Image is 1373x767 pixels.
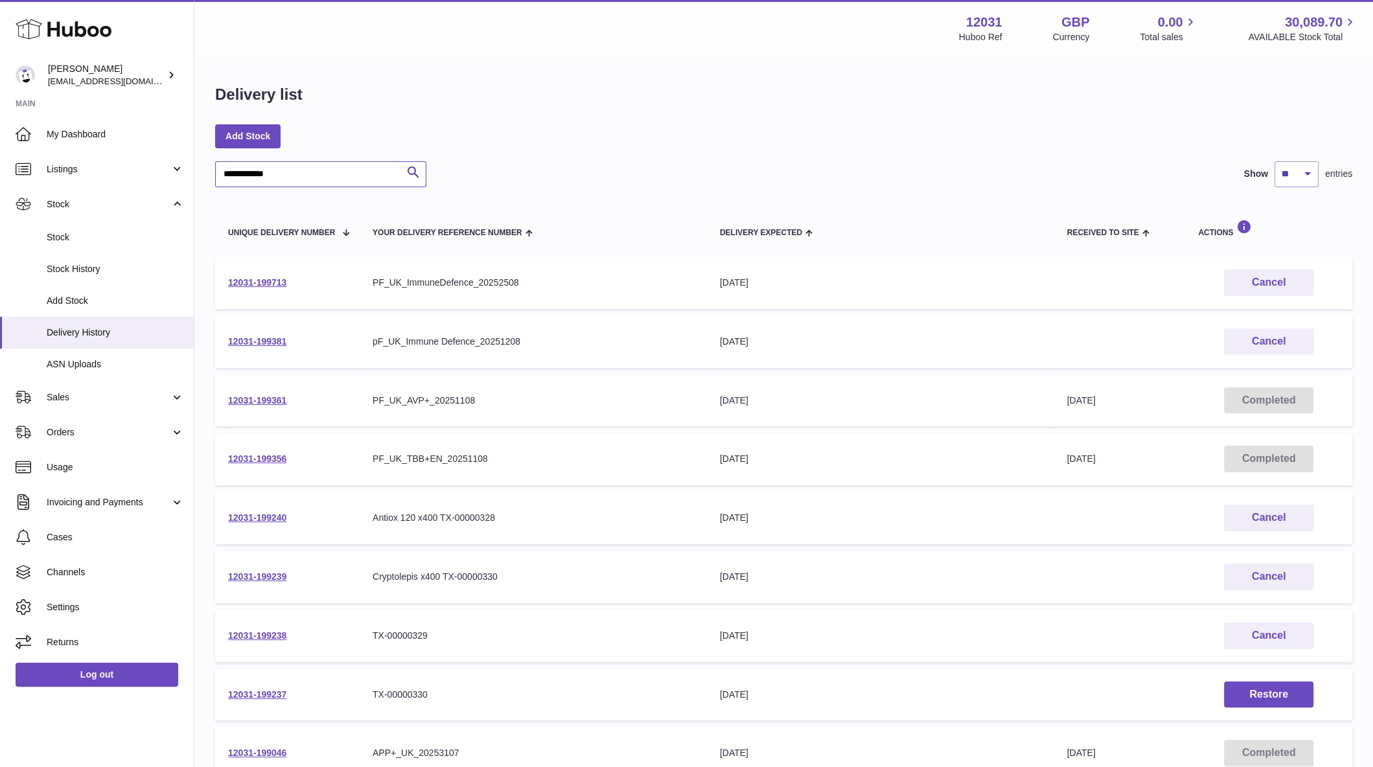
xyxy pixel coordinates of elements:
div: [DATE] [720,630,1041,642]
h1: Delivery list [215,84,303,105]
span: entries [1325,168,1352,180]
a: 0.00 Total sales [1140,14,1197,43]
div: [DATE] [720,277,1041,289]
button: Cancel [1224,269,1313,296]
span: Stock [47,198,170,211]
div: [DATE] [720,689,1041,701]
button: Cancel [1224,564,1313,590]
a: Log out [16,663,178,686]
span: Cases [47,531,184,544]
a: 12031-199361 [228,395,286,406]
div: PF_UK_TBB+EN_20251108 [373,453,694,465]
button: Cancel [1224,328,1313,355]
span: Unique Delivery Number [228,229,335,237]
strong: GBP [1061,14,1089,31]
span: [DATE] [1067,748,1096,758]
span: Your Delivery Reference Number [373,229,522,237]
button: Restore [1224,681,1313,708]
div: Antiox 120 x400 TX-00000328 [373,512,694,524]
div: [DATE] [720,571,1041,583]
div: [DATE] [720,336,1041,348]
span: Delivery Expected [720,229,802,237]
a: 12031-199381 [228,336,286,347]
span: Add Stock [47,295,184,307]
div: PF_UK_AVP+_20251108 [373,395,694,407]
div: Cryptolepis x400 TX-00000330 [373,571,694,583]
span: [DATE] [1067,453,1096,464]
a: 12031-199239 [228,571,286,582]
span: Received to Site [1067,229,1139,237]
span: 30,089.70 [1285,14,1343,31]
div: [DATE] [720,395,1041,407]
a: Add Stock [215,124,281,148]
span: ASN Uploads [47,358,184,371]
span: 0.00 [1158,14,1183,31]
span: Returns [47,636,184,648]
div: APP+_UK_20253107 [373,747,694,759]
span: Stock History [47,263,184,275]
div: [PERSON_NAME] [48,63,165,87]
strong: 12031 [966,14,1002,31]
a: 12031-199240 [228,512,286,523]
div: [DATE] [720,512,1041,524]
a: 12031-199713 [228,277,286,288]
span: Delivery History [47,326,184,339]
span: Sales [47,391,170,404]
span: Orders [47,426,170,439]
button: Cancel [1224,623,1313,649]
span: Listings [47,163,170,176]
label: Show [1244,168,1268,180]
span: Total sales [1140,31,1197,43]
span: My Dashboard [47,128,184,141]
span: Usage [47,461,184,474]
div: [DATE] [720,747,1041,759]
div: pF_UK_Immune Defence_20251208 [373,336,694,348]
span: [DATE] [1067,395,1096,406]
a: 12031-199238 [228,630,286,641]
a: 12031-199237 [228,689,286,700]
div: Huboo Ref [959,31,1002,43]
span: Stock [47,231,184,244]
img: admin@makewellforyou.com [16,65,35,85]
div: TX-00000329 [373,630,694,642]
button: Cancel [1224,505,1313,531]
div: [DATE] [720,453,1041,465]
span: [EMAIL_ADDRESS][DOMAIN_NAME] [48,76,190,86]
span: AVAILABLE Stock Total [1248,31,1357,43]
a: 30,089.70 AVAILABLE Stock Total [1248,14,1357,43]
div: Actions [1198,220,1339,237]
span: Invoicing and Payments [47,496,170,509]
span: Settings [47,601,184,613]
div: Currency [1053,31,1090,43]
div: PF_UK_ImmuneDefence_20252508 [373,277,694,289]
a: 12031-199356 [228,453,286,464]
a: 12031-199046 [228,748,286,758]
div: TX-00000330 [373,689,694,701]
span: Channels [47,566,184,578]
